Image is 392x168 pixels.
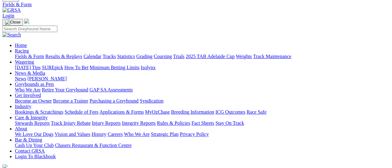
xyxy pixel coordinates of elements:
[124,132,150,137] a: Who We Are
[2,7,21,13] img: GRSA
[45,54,82,59] a: Results & Replays
[171,109,214,115] a: Breeding Information
[141,65,156,70] a: Isolynx
[15,104,31,109] a: Industry
[15,98,52,103] a: Become an Owner
[154,54,172,59] a: Coursing
[90,65,139,70] a: Minimum Betting Limits
[15,76,390,82] div: News & Media
[136,54,152,59] a: Grading
[151,132,178,137] a: Strategic Plan
[215,120,244,126] a: Stay On Track
[157,120,190,126] a: Rules & Policies
[91,132,106,137] a: History
[83,54,101,59] a: Calendar
[15,120,50,126] a: Stewards Reports
[55,143,131,148] a: Chasers Restaurant & Function Centre
[15,126,27,131] a: About
[15,54,390,59] div: Racing
[173,54,184,59] a: Trials
[15,98,390,104] div: Get Involved
[24,19,29,23] img: logo-grsa-white.png
[108,132,123,137] a: Careers
[15,115,48,120] a: Care & Integrity
[42,87,88,92] a: Retire Your Greyhound
[253,54,291,59] a: Track Maintenance
[192,120,214,126] a: Fact Sheets
[15,143,54,148] a: Cash Up Your Club
[15,65,390,70] div: Wagering
[15,120,390,126] div: Care & Integrity
[90,87,133,92] a: GAP SA Assessments
[15,54,44,59] a: Fields & Form
[2,19,23,26] button: Toggle navigation
[92,120,121,126] a: Injury Reports
[15,82,54,87] a: Greyhounds as Pets
[90,98,139,103] a: Purchasing a Greyhound
[236,54,252,59] a: Weights
[246,109,266,115] a: Race Safe
[15,137,42,142] a: Bar & Dining
[15,59,34,65] a: Wagering
[27,76,67,81] a: [PERSON_NAME]
[145,109,170,115] a: MyOzChase
[64,109,98,115] a: Schedule of Fees
[15,65,41,70] a: [DATE] Tips
[2,26,57,32] input: Search
[140,98,163,103] a: Syndication
[15,148,45,153] a: Contact GRSA
[15,87,390,93] div: Greyhounds as Pets
[51,120,90,126] a: Track Injury Rebate
[15,43,27,48] a: Home
[15,154,56,159] a: Login To Blackbook
[64,65,89,70] a: How To Bet
[15,76,26,81] a: News
[103,54,116,59] a: Tracks
[15,143,390,148] div: Bar & Dining
[2,32,21,38] img: Search
[117,54,135,59] a: Statistics
[15,70,45,76] a: News & Media
[180,132,209,137] a: Privacy Policy
[99,109,144,115] a: Applications & Forms
[2,13,14,18] a: Login
[15,93,41,98] a: Get Involved
[15,132,390,137] div: About
[42,65,63,70] a: SUREpick
[15,87,41,92] a: Who We Are
[15,48,29,53] a: Racing
[55,132,90,137] a: Vision and Values
[15,109,63,115] a: Bookings & Scratchings
[15,109,390,115] div: Industry
[2,2,390,7] a: Fields & Form
[215,109,245,115] a: ICG Outcomes
[15,132,53,137] a: We Love Our Dogs
[122,120,156,126] a: Integrity Reports
[186,54,235,59] a: 2025 TAB Adelaide Cup
[5,20,20,25] img: Close
[53,98,88,103] a: Become a Trainer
